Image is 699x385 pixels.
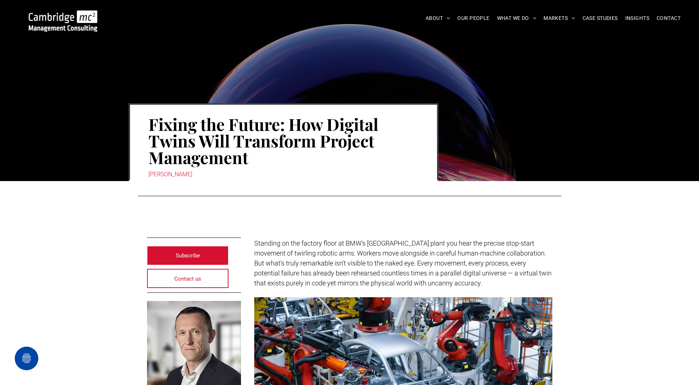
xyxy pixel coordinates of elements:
a: INSIGHTS [622,13,653,24]
span: Contact us [174,270,201,288]
a: Contact us [147,269,229,288]
a: OUR PEOPLE [454,13,493,24]
a: Your Business Transformed | Cambridge Management Consulting [29,11,97,19]
span: Subscribe [176,246,200,265]
a: CASE STUDIES [579,13,622,24]
h1: Fixing the Future: How Digital Twins Will Transform Project Management [148,115,419,166]
a: ABOUT [422,13,454,24]
a: WHAT WE DO [493,13,540,24]
a: CONTACT [653,13,684,24]
a: Subscribe [147,246,229,265]
a: MARKETS [540,13,579,24]
span: Standing on the factory floor at BMW's [GEOGRAPHIC_DATA] plant you hear the precise stop-start mo... [254,239,552,287]
img: Go to Homepage [29,10,97,32]
div: [PERSON_NAME] [148,169,419,180]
